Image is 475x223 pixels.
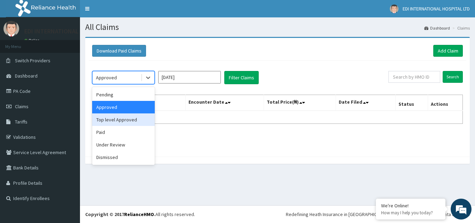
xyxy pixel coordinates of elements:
[92,88,155,101] div: Pending
[40,67,96,137] span: We're online!
[15,57,50,64] span: Switch Providers
[424,25,450,31] a: Dashboard
[381,202,440,209] div: We're Online!
[451,25,470,31] li: Claims
[85,23,470,32] h1: All Claims
[396,95,428,111] th: Status
[15,119,27,125] span: Tariffs
[158,71,221,83] input: Select Month and Year
[381,210,440,216] p: How may I help you today?
[15,103,29,110] span: Claims
[80,205,475,223] footer: All rights reserved.
[92,113,155,126] div: Top level Approved
[336,95,396,111] th: Date Filed
[388,71,440,83] input: Search by HMO ID
[96,74,117,81] div: Approved
[224,71,259,84] button: Filter Claims
[24,38,41,43] a: Online
[286,211,470,218] div: Redefining Heath Insurance in [GEOGRAPHIC_DATA] using Telemedicine and Data Science!
[428,95,462,111] th: Actions
[13,35,28,52] img: d_794563401_company_1708531726252_794563401
[15,73,38,79] span: Dashboard
[443,71,463,83] input: Search
[36,39,117,48] div: Chat with us now
[3,149,132,173] textarea: Type your message and hit 'Enter'
[92,126,155,138] div: Paid
[264,95,336,111] th: Total Price(₦)
[92,138,155,151] div: Under Review
[403,6,470,12] span: EDI INTERNATIONAL HOSPITAL LTD
[92,101,155,113] div: Approved
[85,211,155,217] strong: Copyright © 2017 .
[124,211,154,217] a: RelianceHMO
[390,5,398,13] img: User Image
[92,151,155,164] div: Dismissed
[114,3,131,20] div: Minimize live chat window
[92,45,146,57] button: Download Paid Claims
[433,45,463,57] a: Add Claim
[24,28,119,34] p: EDI INTERNATIONAL HOSPITAL LTD
[186,95,264,111] th: Encounter Date
[3,21,19,37] img: User Image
